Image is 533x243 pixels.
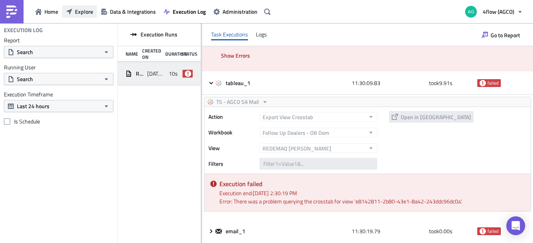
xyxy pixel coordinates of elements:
[487,228,498,234] span: failed
[259,128,377,137] button: Follow Up Dealers - OB Dom
[263,113,313,121] span: Export View Crosstab
[464,5,478,18] img: Avatar
[204,97,271,107] button: TS - AGCO SA Mail
[352,224,425,238] div: 11:30:19.79
[352,76,425,90] div: 11:30:09.83
[4,100,113,112] button: Last 24 hours
[429,76,473,90] div: took 9.91 s
[259,143,377,153] button: REDEMAQ [PERSON_NAME]
[506,216,525,235] div: Open Intercom Messenger
[478,29,524,41] button: Go to Report
[141,31,177,38] span: Execution Runs
[210,5,261,18] button: Administration
[487,80,498,86] span: failed
[5,5,18,18] img: PushMetrics
[480,228,486,234] span: failed
[219,181,525,187] h5: Execution failed
[256,29,267,40] div: Logs
[219,189,525,197] div: Execution end: [DATE] 2:30:19 PM
[4,37,113,44] label: Report
[208,111,256,123] label: Action
[226,228,246,235] span: email_1
[110,7,156,16] span: Data & Integrations
[62,5,97,18] button: Explore
[263,129,329,137] span: Follow Up Dealers - OB Dom
[389,111,474,123] button: Open in [GEOGRAPHIC_DATA]
[4,27,43,34] h4: Execution Log
[17,48,33,56] span: Search
[259,112,377,121] button: Export View Crosstab
[429,224,473,238] div: took 0.00 s
[169,70,178,77] span: 10s
[4,91,113,98] label: Execution Timeframe
[211,29,248,40] div: Task Executions
[226,80,252,87] span: tableau_1
[480,80,486,86] span: failed
[147,70,165,77] span: [DATE] 11:30
[44,7,58,16] span: Home
[31,5,62,18] button: Home
[491,31,520,39] span: Go to Report
[219,197,525,205] div: Error: There was a problem querying the crosstab for view 'e8142811-2b80-43e1-8a42-243ddc96dc0a'.
[136,70,143,77] span: REDEMAQ MASSEY - Follow UP
[208,158,256,170] label: Filters
[97,5,160,18] button: Data & Integrations
[142,48,161,60] div: Created On
[208,142,256,154] label: View
[216,97,259,107] span: TS - AGCO SA Mail
[160,5,210,18] button: Execution Log
[181,51,193,57] div: Status
[75,7,93,16] span: Explore
[4,64,113,71] label: Running User
[263,144,331,152] span: REDEMAQ [PERSON_NAME]
[401,113,471,121] span: Open in [GEOGRAPHIC_DATA]
[208,127,256,138] label: Workbook
[4,73,113,85] button: Search
[17,102,49,110] span: Last 24 hours
[223,7,257,16] span: Administration
[173,7,206,16] span: Execution Log
[259,158,377,170] input: Filter1=Value1&...
[483,7,514,16] span: 4flow (AGCO)
[460,3,527,20] button: 4flow (AGCO)
[4,46,113,58] button: Search
[17,75,33,83] span: Search
[185,71,191,77] span: failed
[165,51,177,57] div: Duration
[126,51,138,57] div: Name
[4,118,113,125] label: Is Schedule
[217,49,254,62] button: Show Errors
[221,51,250,60] span: Show Errors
